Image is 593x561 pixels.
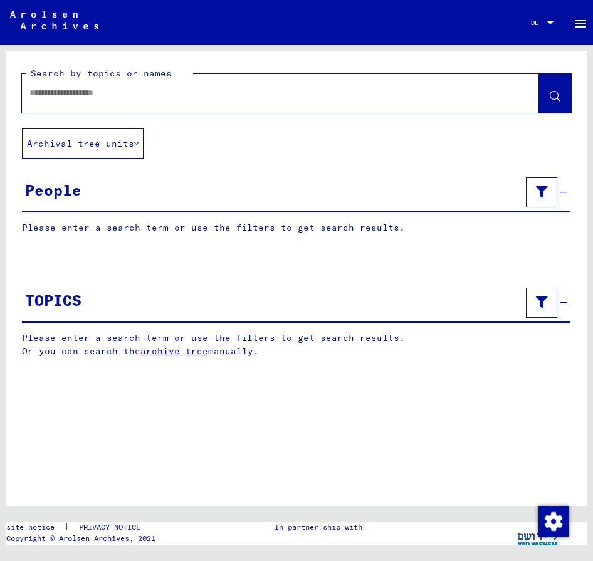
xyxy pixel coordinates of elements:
a: site notice [6,522,65,533]
img: Change consent [538,506,569,537]
button: Toggle sidenav [568,10,593,35]
span: DE [531,19,545,26]
mat-label: Search by topics or names [31,68,172,79]
mat-icon: Side nav toggle icon [573,16,588,31]
a: PRIVACY NOTICE [69,522,155,533]
img: yv_logo.png [515,522,562,553]
div: People [25,179,81,201]
div: TOPICS [25,289,81,312]
a: archive tree [140,345,208,357]
p: Please enter a search term or use the filters to get search results. [22,221,570,234]
img: Arolsen_neg.svg [10,11,98,29]
div: | [6,522,155,533]
p: Please enter a search term or use the filters to get search results. Or you can search the manually. [22,332,571,358]
p: Copyright © Arolsen Archives, 2021 [6,533,155,544]
p: In partner ship with [275,522,362,533]
button: Archival tree units [22,128,144,159]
